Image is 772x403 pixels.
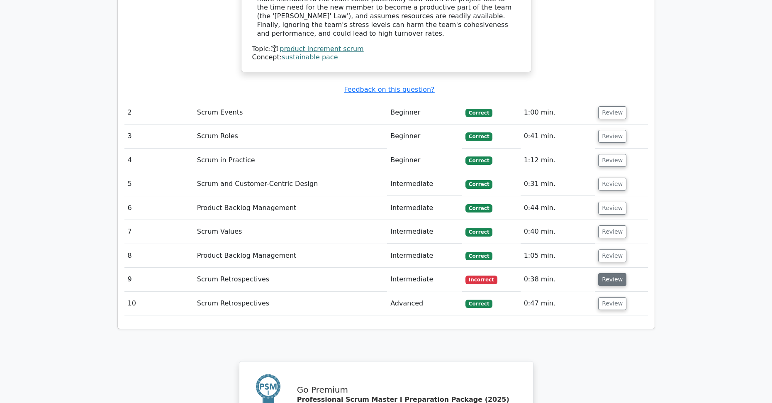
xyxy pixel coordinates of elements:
[598,273,626,286] button: Review
[465,252,492,260] span: Correct
[465,228,492,236] span: Correct
[124,172,194,196] td: 5
[521,125,595,148] td: 0:41 min.
[252,45,520,54] div: Topic:
[598,130,626,143] button: Review
[124,196,194,220] td: 6
[598,106,626,119] button: Review
[124,220,194,244] td: 7
[521,172,595,196] td: 0:31 min.
[387,220,462,244] td: Intermediate
[465,276,497,284] span: Incorrect
[521,292,595,315] td: 0:47 min.
[124,292,194,315] td: 10
[194,101,387,125] td: Scrum Events
[194,149,387,172] td: Scrum in Practice
[387,268,462,291] td: Intermediate
[521,268,595,291] td: 0:38 min.
[465,109,492,117] span: Correct
[598,178,626,191] button: Review
[124,268,194,291] td: 9
[124,149,194,172] td: 4
[194,268,387,291] td: Scrum Retrospectives
[387,125,462,148] td: Beginner
[124,244,194,268] td: 8
[465,132,492,141] span: Correct
[280,45,363,53] a: product increment scrum
[521,101,595,125] td: 1:00 min.
[387,149,462,172] td: Beginner
[598,225,626,238] button: Review
[598,154,626,167] button: Review
[521,149,595,172] td: 1:12 min.
[598,202,626,215] button: Review
[194,172,387,196] td: Scrum and Customer-Centric Design
[194,292,387,315] td: Scrum Retrospectives
[387,292,462,315] td: Advanced
[124,101,194,125] td: 2
[387,172,462,196] td: Intermediate
[465,156,492,165] span: Correct
[194,196,387,220] td: Product Backlog Management
[521,196,595,220] td: 0:44 min.
[598,249,626,262] button: Review
[344,85,434,93] a: Feedback on this question?
[252,53,520,62] div: Concept:
[598,297,626,310] button: Review
[124,125,194,148] td: 3
[387,244,462,268] td: Intermediate
[465,204,492,212] span: Correct
[194,244,387,268] td: Product Backlog Management
[387,101,462,125] td: Beginner
[465,180,492,188] span: Correct
[194,220,387,244] td: Scrum Values
[465,300,492,308] span: Correct
[282,53,338,61] a: sustainable pace
[521,220,595,244] td: 0:40 min.
[521,244,595,268] td: 1:05 min.
[194,125,387,148] td: Scrum Roles
[387,196,462,220] td: Intermediate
